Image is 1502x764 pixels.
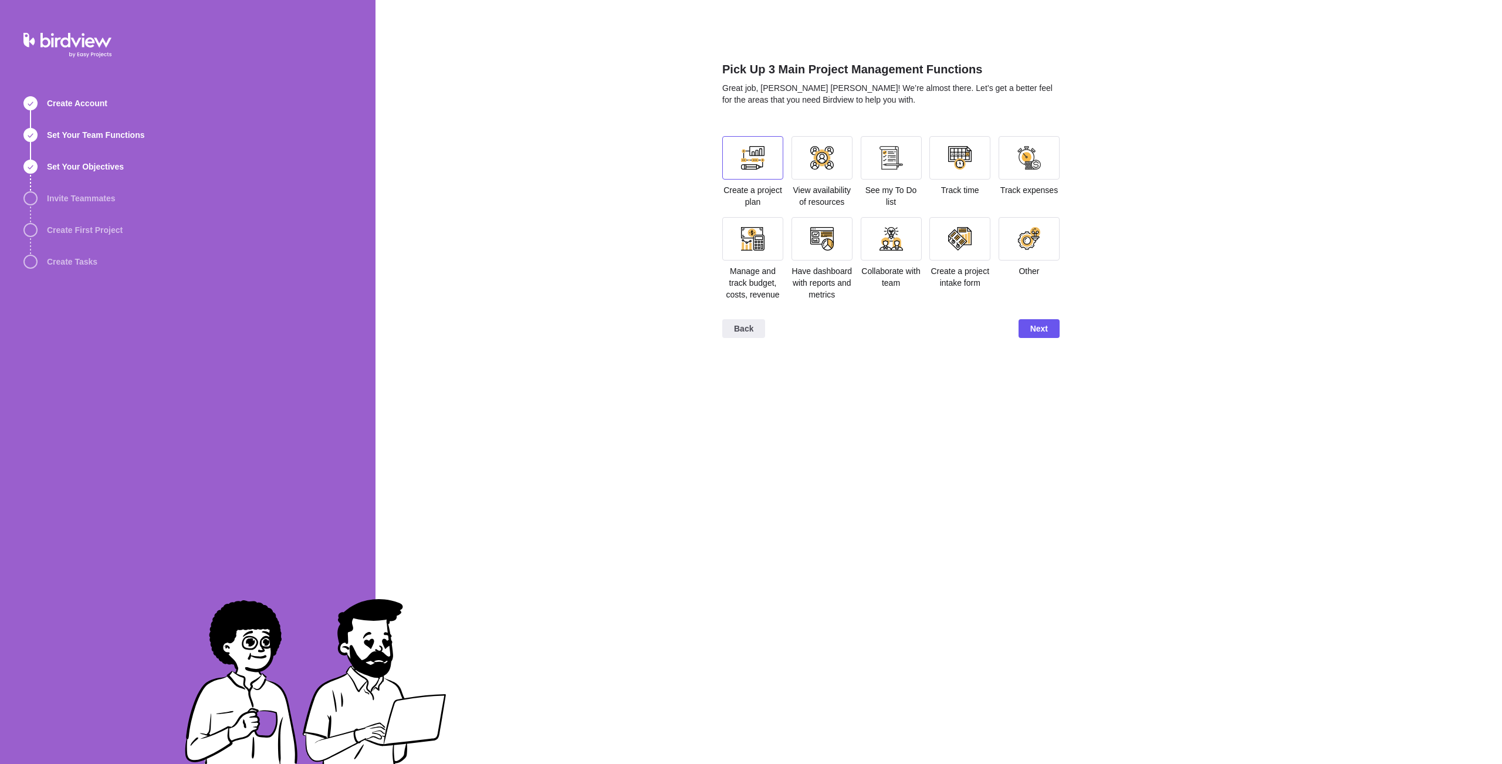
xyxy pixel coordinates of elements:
span: Great job, [PERSON_NAME] [PERSON_NAME]! We’re almost there. Let’s get a better feel for the areas... [722,83,1053,104]
span: Back [734,322,753,336]
span: Invite Teammates [47,192,115,204]
h2: Pick Up 3 Main Project Management Functions [722,61,1060,82]
span: Next [1030,322,1048,336]
span: Create Tasks [47,256,97,268]
span: Collaborate with team [861,266,920,288]
span: Set Your Team Functions [47,129,144,141]
span: See my To Do list [865,185,917,207]
span: Other [1019,266,1039,276]
span: Create a project plan [723,185,782,207]
span: Create Account [47,97,107,109]
span: Manage and track budget, costs, revenue [726,266,779,299]
span: Create First Project [47,224,123,236]
span: Next [1019,319,1060,338]
span: View availability of resources [793,185,851,207]
span: Track expenses [1000,185,1058,195]
span: Back [722,319,765,338]
span: Create a project intake form [931,266,989,288]
span: Have dashboard with reports and metrics [791,266,852,299]
span: Track time [941,185,979,195]
span: Set Your Objectives [47,161,124,173]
